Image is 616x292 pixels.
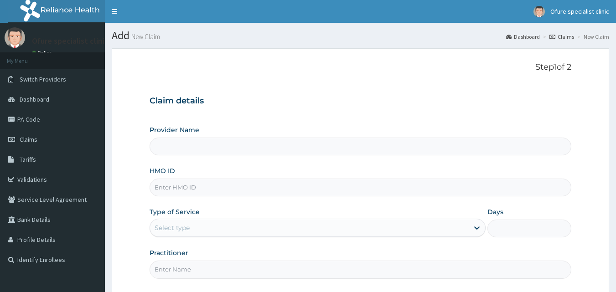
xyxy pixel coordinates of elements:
[150,166,175,175] label: HMO ID
[20,95,49,103] span: Dashboard
[150,62,572,72] p: Step 1 of 2
[20,75,66,83] span: Switch Providers
[550,7,609,15] span: Ofure specialist clinic
[32,50,54,56] a: Online
[150,179,572,196] input: Enter HMO ID
[533,6,545,17] img: User Image
[487,207,503,216] label: Days
[549,33,574,41] a: Claims
[575,33,609,41] li: New Claim
[32,37,109,45] p: Ofure specialist clinic
[129,33,160,40] small: New Claim
[20,155,36,164] span: Tariffs
[506,33,540,41] a: Dashboard
[150,96,572,106] h3: Claim details
[5,27,25,48] img: User Image
[112,30,609,41] h1: Add
[150,261,572,278] input: Enter Name
[150,207,200,216] label: Type of Service
[150,125,199,134] label: Provider Name
[155,223,190,232] div: Select type
[20,135,37,143] span: Claims
[150,248,188,257] label: Practitioner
